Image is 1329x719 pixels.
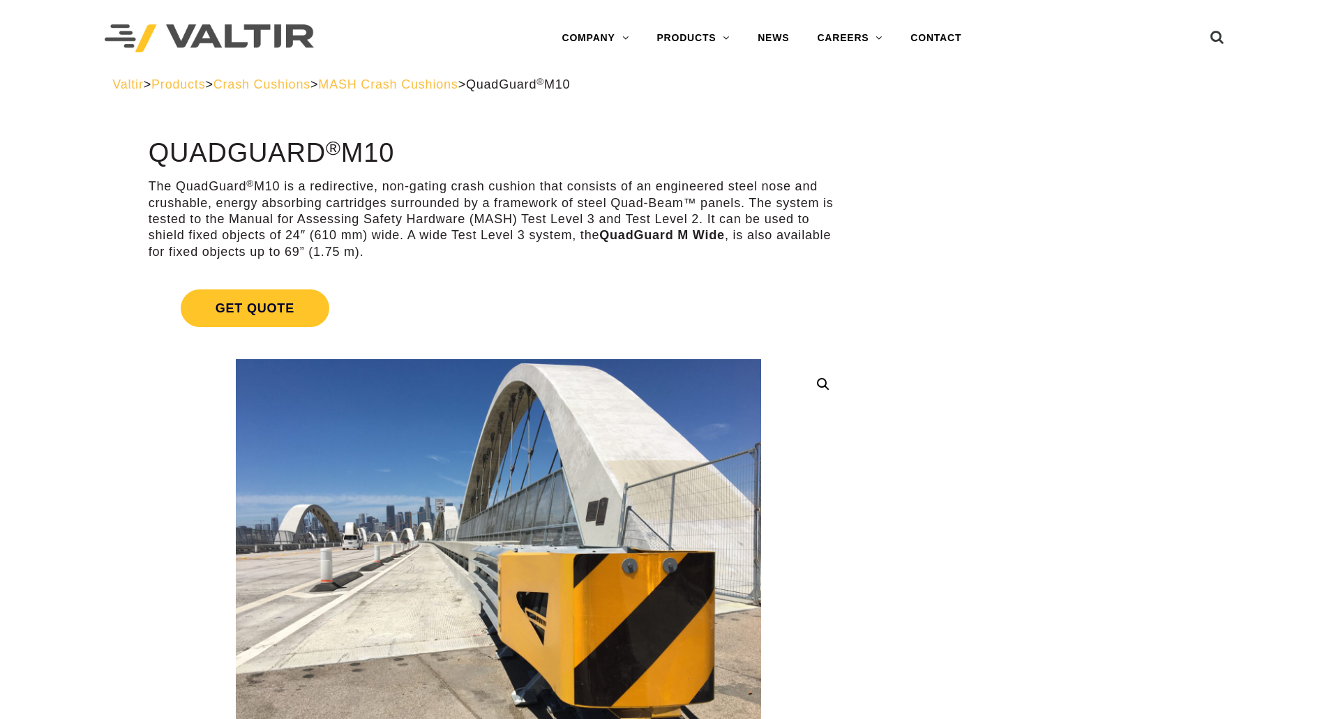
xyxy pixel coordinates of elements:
sup: ® [536,77,544,87]
span: Get Quote [181,289,329,327]
a: Products [151,77,205,91]
a: COMPANY [548,24,643,52]
img: Valtir [105,24,314,53]
a: NEWS [744,24,803,52]
a: Crash Cushions [213,77,310,91]
a: CAREERS [803,24,896,52]
a: MASH Crash Cushions [318,77,458,91]
div: > > > > [112,77,1217,93]
p: The QuadGuard M10 is a redirective, non-gating crash cushion that consists of an engineered steel... [149,179,848,260]
a: CONTACT [896,24,975,52]
sup: ® [246,179,254,189]
a: Get Quote [149,273,848,344]
span: QuadGuard M10 [466,77,570,91]
sup: ® [326,137,341,159]
h1: QuadGuard M10 [149,139,848,168]
a: PRODUCTS [643,24,744,52]
a: Valtir [112,77,143,91]
strong: QuadGuard M Wide [599,228,725,242]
